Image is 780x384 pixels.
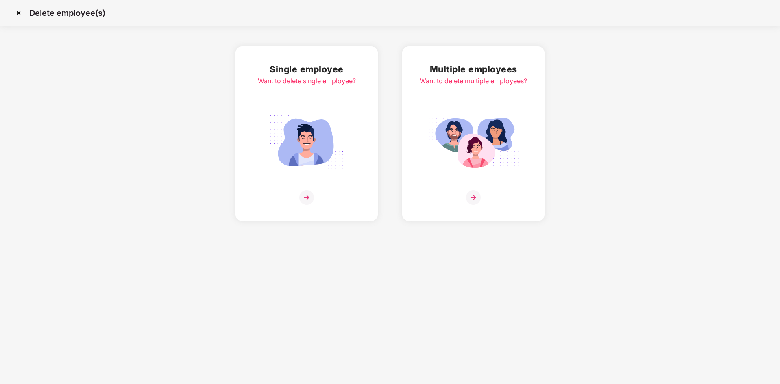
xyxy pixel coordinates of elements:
h2: Multiple employees [420,63,527,76]
div: Want to delete multiple employees? [420,76,527,86]
p: Delete employee(s) [29,8,105,18]
img: svg+xml;base64,PHN2ZyB4bWxucz0iaHR0cDovL3d3dy53My5vcmcvMjAwMC9zdmciIGlkPSJNdWx0aXBsZV9lbXBsb3llZS... [428,111,519,174]
img: svg+xml;base64,PHN2ZyB4bWxucz0iaHR0cDovL3d3dy53My5vcmcvMjAwMC9zdmciIHdpZHRoPSIzNiIgaGVpZ2h0PSIzNi... [299,190,314,205]
img: svg+xml;base64,PHN2ZyB4bWxucz0iaHR0cDovL3d3dy53My5vcmcvMjAwMC9zdmciIHdpZHRoPSIzNiIgaGVpZ2h0PSIzNi... [466,190,481,205]
img: svg+xml;base64,PHN2ZyBpZD0iQ3Jvc3MtMzJ4MzIiIHhtbG5zPSJodHRwOi8vd3d3LnczLm9yZy8yMDAwL3N2ZyIgd2lkdG... [12,7,25,20]
h2: Single employee [258,63,356,76]
img: svg+xml;base64,PHN2ZyB4bWxucz0iaHR0cDovL3d3dy53My5vcmcvMjAwMC9zdmciIGlkPSJTaW5nbGVfZW1wbG95ZWUiIH... [261,111,352,174]
div: Want to delete single employee? [258,76,356,86]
